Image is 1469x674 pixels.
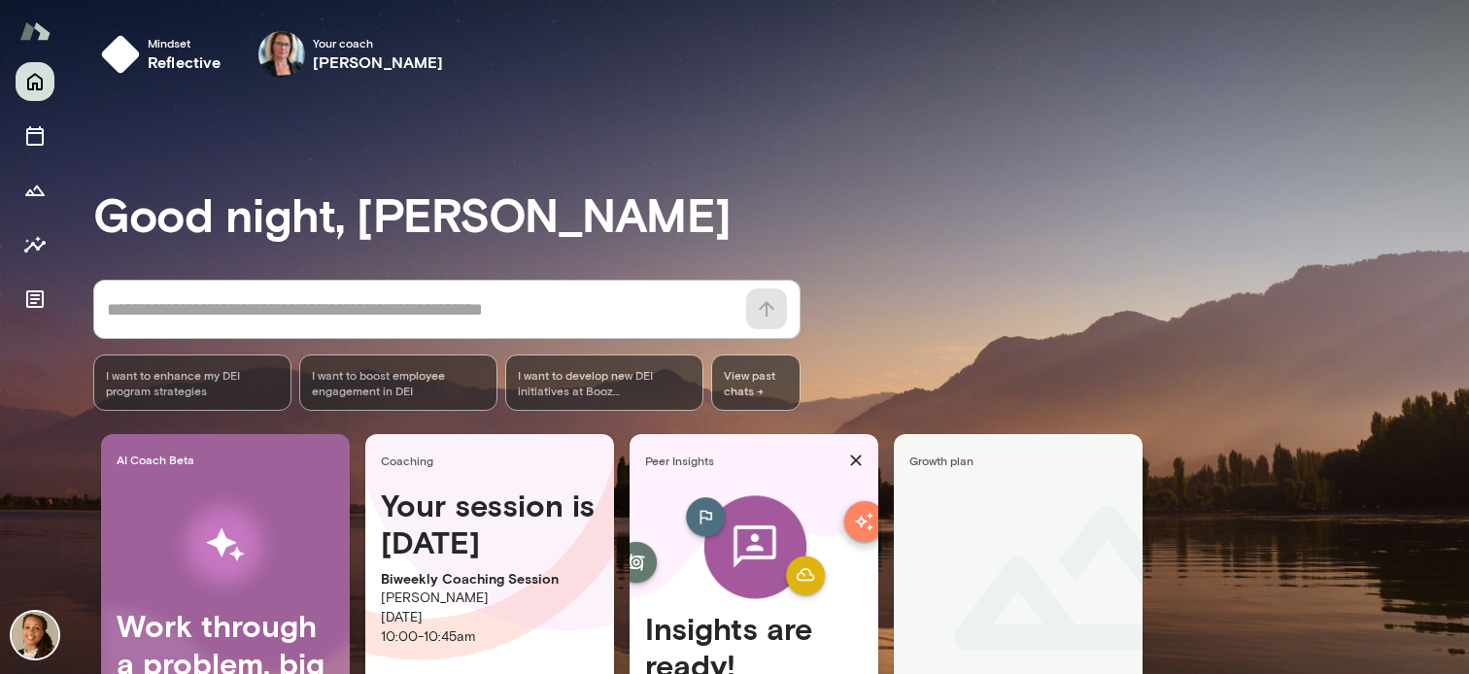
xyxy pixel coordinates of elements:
span: Coaching [381,453,606,468]
p: [DATE] [381,608,598,627]
img: peer-insights [660,487,849,610]
button: Documents [16,280,54,319]
span: Peer Insights [645,453,841,468]
div: Jennifer AlvarezYour coach[PERSON_NAME] [245,23,458,85]
h6: reflective [148,51,222,74]
img: mindset [101,35,140,74]
span: Your coach [313,35,444,51]
div: I want to enhance my DEI program strategies [93,354,291,411]
img: Mento [19,13,51,50]
p: [PERSON_NAME] [381,589,598,608]
img: Jennifer Alvarez [258,31,305,78]
h6: [PERSON_NAME] [313,51,444,74]
span: I want to develop new DEI initiatives at Booz [PERSON_NAME] [518,367,691,398]
div: I want to boost employee engagement in DEI [299,354,497,411]
h4: Your session is [DATE] [381,487,598,561]
span: Growth plan [909,453,1135,468]
img: AI Workflows [139,484,312,607]
h3: Good night, [PERSON_NAME] [93,186,1469,241]
button: Sessions [16,117,54,155]
span: AI Coach Beta [117,452,342,467]
button: Growth Plan [16,171,54,210]
div: I want to develop new DEI initiatives at Booz [PERSON_NAME] [505,354,703,411]
span: I want to enhance my DEI program strategies [106,367,279,398]
p: 10:00 - 10:45am [381,627,598,647]
img: Vasanti Rosado [12,612,58,658]
span: I want to boost employee engagement in DEI [312,367,485,398]
button: Home [16,62,54,101]
span: View past chats -> [711,354,801,411]
button: Mindsetreflective [93,23,237,85]
p: Biweekly Coaching Session [381,569,598,589]
button: Insights [16,225,54,264]
span: Mindset [148,35,222,51]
